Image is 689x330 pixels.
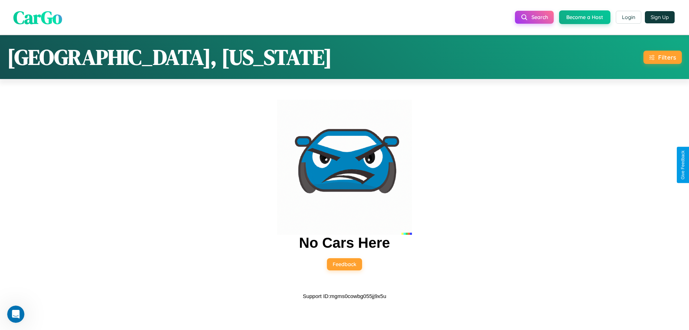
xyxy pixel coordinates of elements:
img: car [277,100,412,235]
p: Support ID: mgms0cowbg055jj9x5u [303,291,386,301]
iframe: Intercom live chat [7,306,24,323]
div: Filters [658,54,676,61]
button: Login [616,11,641,24]
span: CarGo [13,5,62,29]
button: Filters [643,51,682,64]
div: Give Feedback [680,150,685,180]
span: Search [531,14,548,20]
button: Sign Up [645,11,675,23]
button: Search [515,11,554,24]
button: Feedback [327,258,362,270]
h1: [GEOGRAPHIC_DATA], [US_STATE] [7,42,332,72]
h2: No Cars Here [299,235,390,251]
button: Become a Host [559,10,610,24]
